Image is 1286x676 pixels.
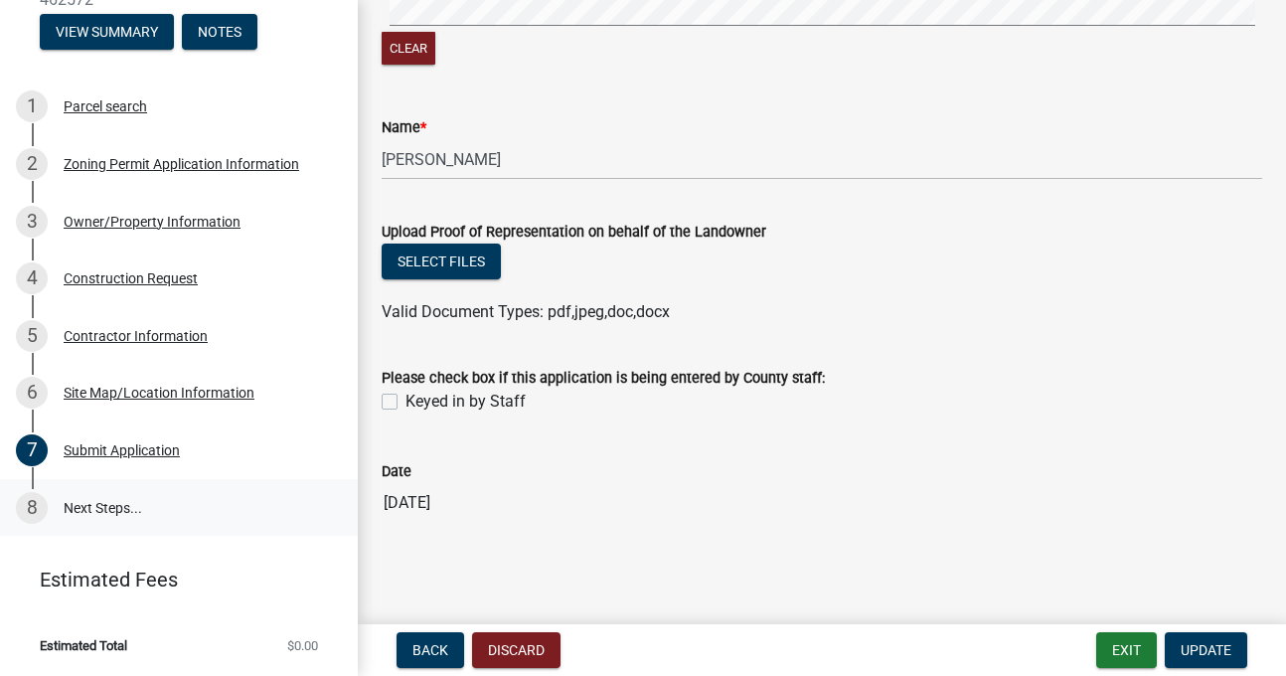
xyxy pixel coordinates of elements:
[382,302,670,321] span: Valid Document Types: pdf,jpeg,doc,docx
[64,329,208,343] div: Contractor Information
[16,148,48,180] div: 2
[16,492,48,524] div: 8
[182,25,257,41] wm-modal-confirm: Notes
[405,390,526,414] label: Keyed in by Staff
[382,32,435,65] button: Clear
[1181,642,1231,658] span: Update
[1165,632,1247,668] button: Update
[40,25,174,41] wm-modal-confirm: Summary
[40,14,174,50] button: View Summary
[64,215,241,229] div: Owner/Property Information
[16,377,48,409] div: 6
[16,206,48,238] div: 3
[412,642,448,658] span: Back
[16,90,48,122] div: 1
[16,434,48,466] div: 7
[1096,632,1157,668] button: Exit
[382,121,426,135] label: Name
[64,157,299,171] div: Zoning Permit Application Information
[64,99,147,113] div: Parcel search
[64,386,254,400] div: Site Map/Location Information
[382,244,501,279] button: Select files
[382,226,766,240] label: Upload Proof of Representation on behalf of the Landowner
[287,639,318,652] span: $0.00
[64,443,180,457] div: Submit Application
[397,632,464,668] button: Back
[40,639,127,652] span: Estimated Total
[16,320,48,352] div: 5
[382,465,411,479] label: Date
[16,560,326,599] a: Estimated Fees
[64,271,198,285] div: Construction Request
[16,262,48,294] div: 4
[182,14,257,50] button: Notes
[472,632,561,668] button: Discard
[382,372,825,386] label: Please check box if this application is being entered by County staff:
